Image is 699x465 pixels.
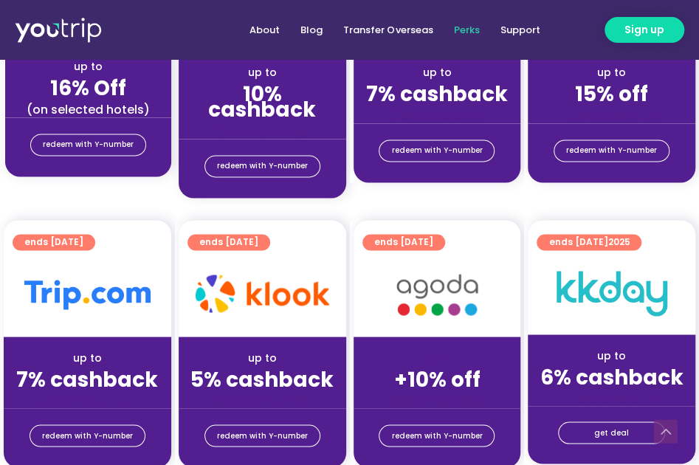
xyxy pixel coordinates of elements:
span: redeem with Y-number [391,140,482,161]
a: get deal [558,421,665,444]
strong: 15% off [575,80,648,108]
a: redeem with Y-number [30,424,145,447]
div: up to [190,65,334,80]
div: (for stays only) [365,108,509,123]
span: redeem with Y-number [391,425,482,446]
a: ends [DATE] [362,234,445,250]
strong: +10% off [393,365,480,393]
a: About [239,16,290,44]
strong: 7% cashback [366,80,508,108]
a: redeem with Y-number [204,155,320,177]
a: ends [DATE] [13,234,95,250]
div: up to [17,59,159,75]
div: up to [540,348,683,363]
div: (for stays only) [365,393,509,408]
nav: Menu [148,16,550,44]
div: (for stays only) [190,123,334,139]
span: ends [DATE] [374,234,433,250]
div: up to [190,350,334,365]
a: redeem with Y-number [379,139,495,162]
span: 2025 [607,235,630,248]
span: ends [DATE] [548,234,630,250]
span: redeem with Y-number [217,425,308,446]
span: redeem with Y-number [42,425,133,446]
strong: 6% cashback [540,362,683,391]
strong: 10% cashback [208,80,316,124]
a: Transfer Overseas [333,16,443,44]
span: redeem with Y-number [43,134,134,155]
a: Support [489,16,550,44]
strong: 16% Off [50,74,126,103]
span: get deal [594,422,629,443]
span: up to [423,350,450,365]
a: ends [DATE] [187,234,270,250]
span: Sign up [624,22,664,38]
span: ends [DATE] [24,234,83,250]
span: redeem with Y-number [217,156,308,176]
a: redeem with Y-number [554,139,669,162]
a: Sign up [605,17,684,43]
span: redeem with Y-number [566,140,657,161]
div: (for stays only) [190,393,334,408]
a: redeem with Y-number [379,424,495,447]
a: ends [DATE]2025 [537,234,641,250]
strong: 7% cashback [16,365,158,393]
a: Perks [443,16,489,44]
div: up to [540,65,683,80]
div: up to [16,350,159,365]
div: (for stays only) [540,390,683,406]
a: redeem with Y-number [204,424,320,447]
strong: 5% cashback [190,365,334,393]
span: ends [DATE] [199,234,258,250]
a: Blog [290,16,333,44]
div: (for stays only) [540,108,683,123]
div: up to [365,65,509,80]
a: redeem with Y-number [30,134,146,156]
div: (for stays only) [16,393,159,408]
div: (on selected hotels) [17,102,159,117]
